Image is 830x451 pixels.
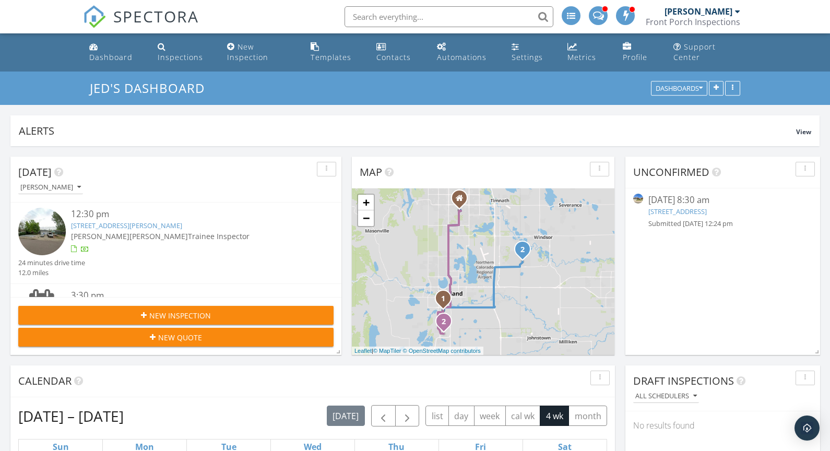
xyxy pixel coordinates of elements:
[437,52,487,62] div: Automations
[18,306,334,325] button: New Inspection
[633,194,812,229] a: [DATE] 8:30 am [STREET_ADDRESS] Submitted [DATE] 12:24 pm
[520,246,525,254] i: 2
[512,52,543,62] div: Settings
[633,374,734,388] span: Draft Inspections
[523,249,529,255] div: 1781 Summer Bloom Dr , Windsor, CO 80550
[149,310,211,321] span: New Inspection
[18,406,124,426] h2: [DATE] – [DATE]
[669,38,745,67] a: Support Center
[71,208,307,221] div: 12:30 pm
[371,405,396,426] button: Previous
[648,207,707,216] a: [STREET_ADDRESS]
[223,38,298,67] a: New Inspection
[563,38,610,67] a: Metrics
[623,52,647,62] div: Profile
[507,38,555,67] a: Settings
[633,389,699,403] button: All schedulers
[18,289,334,362] a: 3:30 pm [STREET_ADDRESS] Radon Pickup LBX: 0910 [PERSON_NAME] 23 minutes drive time 12.6 miles
[18,208,66,255] img: streetview
[444,321,450,327] div: 667 Wagon Bend Rd , Berthoud, Co 80513
[18,208,334,278] a: 12:30 pm [STREET_ADDRESS][PERSON_NAME] [PERSON_NAME][PERSON_NAME]Trainee Inspector 24 minutes dri...
[665,6,732,17] div: [PERSON_NAME]
[83,5,106,28] img: The Best Home Inspection Software - Spectora
[71,289,307,302] div: 3:30 pm
[83,14,199,36] a: SPECTORA
[90,79,214,97] a: Jed's Dashboard
[448,406,475,426] button: day
[795,416,820,441] div: Open Intercom Messenger
[459,198,466,204] div: 1118 White Oak Ct, Fort Collins CO 80525
[633,165,709,179] span: Unconfirmed
[646,17,740,27] div: Front Porch Inspections
[651,81,707,96] button: Dashboards
[18,268,85,278] div: 12.0 miles
[633,194,643,204] img: streetview
[153,38,215,67] a: Inspections
[20,184,81,191] div: [PERSON_NAME]
[18,181,83,195] button: [PERSON_NAME]
[227,42,268,62] div: New Inspection
[188,231,250,241] span: Trainee Inspector
[568,406,607,426] button: month
[372,38,425,67] a: Contacts
[425,406,449,426] button: list
[656,85,703,92] div: Dashboards
[311,52,351,62] div: Templates
[19,124,796,138] div: Alerts
[474,406,506,426] button: week
[354,348,372,354] a: Leaflet
[673,42,716,62] div: Support Center
[71,231,129,241] span: [PERSON_NAME]
[85,38,145,67] a: Dashboard
[443,298,449,304] div: 1918 Cindy Ct , Loveland, CO 80537
[376,52,411,62] div: Contacts
[625,411,820,440] div: No results found
[648,219,798,229] div: Submitted [DATE] 12:24 pm
[18,258,85,268] div: 24 minutes drive time
[505,406,541,426] button: cal wk
[540,406,569,426] button: 4 wk
[433,38,499,67] a: Automations (Advanced)
[395,405,420,426] button: Next
[358,195,374,210] a: Zoom in
[403,348,481,354] a: © OpenStreetMap contributors
[306,38,364,67] a: Templates
[352,347,483,355] div: |
[442,318,446,326] i: 2
[360,165,382,179] span: Map
[345,6,553,27] input: Search everything...
[158,52,203,62] div: Inspections
[18,328,334,347] button: New Quote
[18,374,72,388] span: Calendar
[619,38,661,67] a: Company Profile
[441,295,445,303] i: 1
[327,406,365,426] button: [DATE]
[635,393,697,400] div: All schedulers
[796,127,811,136] span: View
[373,348,401,354] a: © MapTiler
[18,165,52,179] span: [DATE]
[158,332,202,343] span: New Quote
[567,52,596,62] div: Metrics
[89,52,133,62] div: Dashboard
[129,231,188,241] span: [PERSON_NAME]
[71,221,182,230] a: [STREET_ADDRESS][PERSON_NAME]
[648,194,798,207] div: [DATE] 8:30 am
[113,5,199,27] span: SPECTORA
[358,210,374,226] a: Zoom out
